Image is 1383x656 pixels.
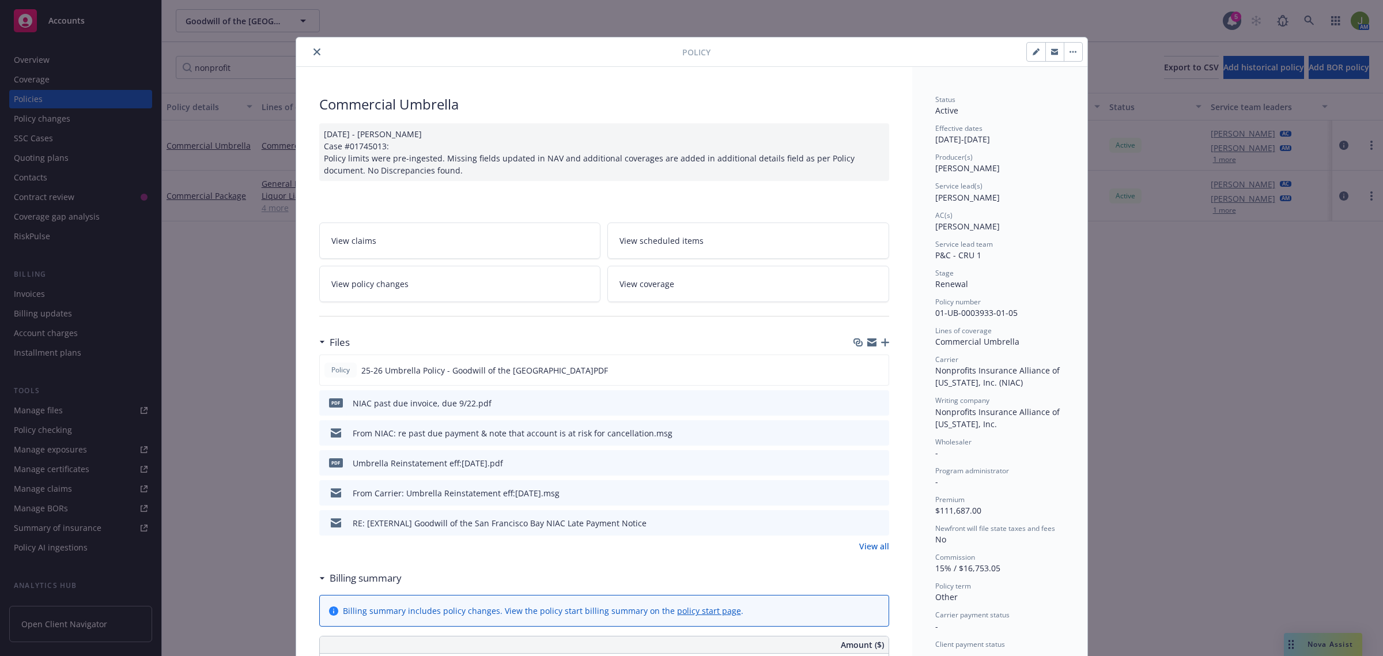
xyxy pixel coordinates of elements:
span: Stage [935,268,954,278]
button: download file [856,457,865,469]
span: AC(s) [935,210,953,220]
span: $111,687.00 [935,505,981,516]
div: Billing summary [319,571,402,586]
span: Newfront will file state taxes and fees [935,523,1055,533]
div: From Carrier: Umbrella Reinstatement eff:[DATE].msg [353,487,560,499]
h3: Files [330,335,350,350]
span: Commission [935,552,975,562]
span: Other [935,591,958,602]
div: From NIAC: re past due payment & note that account is at risk for cancellation.msg [353,427,672,439]
span: View claims [331,235,376,247]
button: download file [856,487,865,499]
span: Program administrator [935,466,1009,476]
span: Carrier [935,355,958,364]
span: Service lead team [935,239,993,249]
a: View coverage [607,266,889,302]
span: Policy [329,365,352,375]
span: Service lead(s) [935,181,983,191]
span: 25-26 Umbrella Policy - Goodwill of the [GEOGRAPHIC_DATA]PDF [361,364,608,376]
span: P&C - CRU 1 [935,250,981,261]
div: Billing summary includes policy changes. View the policy start billing summary on the . [343,605,743,617]
a: View scheduled items [607,223,889,259]
button: download file [855,364,864,376]
span: [PERSON_NAME] [935,163,1000,174]
button: download file [856,397,865,409]
span: - [935,476,938,487]
span: Wholesaler [935,437,972,447]
span: [PERSON_NAME] [935,192,1000,203]
span: Amount ($) [841,639,884,651]
button: preview file [874,457,885,469]
button: preview file [874,364,884,376]
span: pdf [329,398,343,407]
span: Lines of coverage [935,326,992,335]
span: 01-UB-0003933-01-05 [935,307,1018,318]
div: Umbrella Reinstatement eff:[DATE].pdf [353,457,503,469]
span: pdf [329,458,343,467]
span: Effective dates [935,123,983,133]
span: - [935,447,938,458]
div: Commercial Umbrella [935,335,1064,348]
span: [PERSON_NAME] [935,221,1000,232]
div: RE: [EXTERNAL] Goodwill of the San Francisco Bay NIAC Late Payment Notice [353,517,647,529]
span: Producer(s) [935,152,973,162]
div: Commercial Umbrella [319,95,889,114]
a: View policy changes [319,266,601,302]
div: [DATE] - [DATE] [935,123,1064,145]
a: policy start page [677,605,741,616]
div: NIAC past due invoice, due 9/22.pdf [353,397,492,409]
span: 15% / $16,753.05 [935,563,1000,574]
span: Active [935,105,958,116]
button: download file [856,517,865,529]
span: Policy [682,46,711,58]
span: - [935,621,938,632]
span: Policy number [935,297,981,307]
a: View claims [319,223,601,259]
a: View all [859,540,889,552]
span: Premium [935,495,965,504]
span: View scheduled items [619,235,704,247]
button: preview file [874,397,885,409]
span: Nonprofits Insurance Alliance of [US_STATE], Inc. (NIAC) [935,365,1062,388]
button: preview file [874,427,885,439]
span: View policy changes [331,278,409,290]
span: No [935,534,946,545]
button: close [310,45,324,59]
span: Policy term [935,581,971,591]
span: Status [935,95,955,104]
span: Client payment status [935,639,1005,649]
button: preview file [874,517,885,529]
span: Nonprofits Insurance Alliance of [US_STATE], Inc. [935,406,1062,429]
span: Renewal [935,278,968,289]
div: [DATE] - [PERSON_NAME] Case #01745013: Policy limits were pre-ingested. Missing fields updated in... [319,123,889,181]
span: Carrier payment status [935,610,1010,620]
span: Writing company [935,395,989,405]
button: preview file [874,487,885,499]
h3: Billing summary [330,571,402,586]
button: download file [856,427,865,439]
div: Files [319,335,350,350]
span: View coverage [619,278,674,290]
